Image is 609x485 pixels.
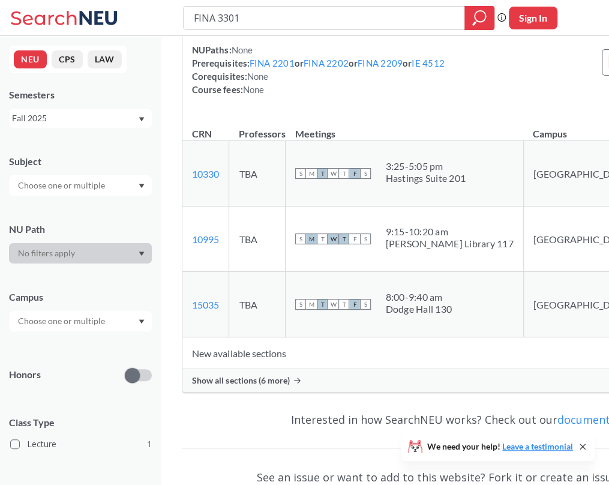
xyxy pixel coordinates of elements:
[338,168,349,179] span: T
[229,206,286,272] td: TBA
[502,441,573,451] a: Leave a testimonial
[385,160,466,172] div: 3:25 - 5:05 pm
[385,303,452,315] div: Dodge Hall 130
[295,168,306,179] span: S
[328,299,338,310] span: W
[328,168,338,179] span: W
[9,416,152,429] span: Class Type
[12,178,113,193] input: Choose one or multiple
[360,168,371,179] span: S
[9,243,152,264] div: Dropdown arrow
[12,112,137,125] div: Fall 2025
[472,10,487,26] svg: magnifying glass
[286,115,523,141] th: Meetings
[247,71,268,82] span: None
[427,442,573,451] span: We need your help!
[229,141,286,206] td: TBA
[464,6,494,30] div: magnifying glass
[14,50,47,68] button: NEU
[192,375,289,386] span: Show all sections (6 more)
[9,368,41,382] p: Honors
[338,299,349,310] span: T
[192,43,445,96] div: NUPaths: Prerequisites: or or or Corequisites: Course fees:
[317,168,328,179] span: T
[147,438,152,451] span: 1
[242,84,264,95] span: None
[231,44,253,55] span: None
[9,155,152,168] div: Subject
[9,223,152,236] div: NU Path
[229,272,286,337] td: TBA
[306,299,317,310] span: M
[328,233,338,244] span: W
[349,168,360,179] span: F
[412,58,445,68] a: IE 4512
[509,7,557,29] button: Sign In
[9,291,152,304] div: Campus
[338,233,349,244] span: T
[317,299,328,310] span: T
[360,299,371,310] span: S
[193,8,456,28] input: Class, professor, course number, "phrase"
[88,50,122,68] button: LAW
[192,168,219,179] a: 10330
[295,299,306,310] span: S
[385,172,466,184] div: Hastings Suite 201
[9,88,152,101] div: Semesters
[139,117,145,122] svg: Dropdown arrow
[139,252,145,256] svg: Dropdown arrow
[12,314,113,328] input: Choose one or multiple
[385,291,452,303] div: 8:00 - 9:40 am
[192,299,219,310] a: 15035
[349,299,360,310] span: F
[139,319,145,324] svg: Dropdown arrow
[304,58,349,68] a: FINA 2202
[358,58,403,68] a: FINA 2209
[192,233,219,245] a: 10995
[349,233,360,244] span: F
[385,238,513,250] div: [PERSON_NAME] Library 117
[249,58,294,68] a: FINA 2201
[306,233,317,244] span: M
[192,127,212,140] div: CRN
[229,115,286,141] th: Professors
[10,436,152,452] label: Lecture
[9,175,152,196] div: Dropdown arrow
[360,233,371,244] span: S
[317,233,328,244] span: T
[139,184,145,188] svg: Dropdown arrow
[295,233,306,244] span: S
[306,168,317,179] span: M
[9,311,152,331] div: Dropdown arrow
[385,226,513,238] div: 9:15 - 10:20 am
[52,50,83,68] button: CPS
[9,109,152,128] div: Fall 2025Dropdown arrow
